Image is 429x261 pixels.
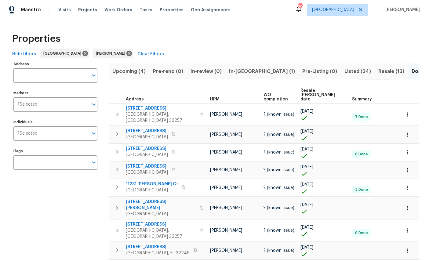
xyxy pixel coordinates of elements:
span: Summary [352,97,372,101]
label: Markets [13,91,97,95]
span: [DATE] [300,109,313,114]
button: Clear Filters [135,49,166,60]
span: ? (known issue) [264,206,294,210]
span: Hide filters [12,50,36,58]
span: ? (known issue) [264,112,294,117]
span: [STREET_ADDRESS] [126,128,168,134]
div: [PERSON_NAME] [93,49,133,58]
span: [GEOGRAPHIC_DATA] [43,50,84,56]
label: Flags [13,149,97,153]
span: [PERSON_NAME] [210,228,242,233]
span: [GEOGRAPHIC_DATA], [GEOGRAPHIC_DATA] 32257 [126,227,196,240]
span: [GEOGRAPHIC_DATA], FL 32246 [126,250,190,256]
span: [DATE] [300,183,313,187]
span: Projects [78,7,97,13]
span: Visits [58,7,71,13]
span: Work Orders [104,7,132,13]
span: Pre-reno (0) [153,67,183,76]
span: [PERSON_NAME] [210,186,242,190]
span: [STREET_ADDRESS] [126,221,196,227]
span: [PERSON_NAME] [210,150,242,154]
label: Address [13,62,97,66]
span: [GEOGRAPHIC_DATA], [GEOGRAPHIC_DATA] 32257 [126,111,196,124]
span: [GEOGRAPHIC_DATA] [126,211,196,217]
span: [STREET_ADDRESS] [126,163,168,169]
span: [DATE] [300,225,313,230]
span: ? (known issue) [264,228,294,233]
span: [STREET_ADDRESS][PERSON_NAME] [126,199,196,211]
span: [PERSON_NAME] [210,132,242,137]
span: Properties [160,7,184,13]
button: Open [89,71,98,80]
label: Individuals [13,120,97,124]
span: [GEOGRAPHIC_DATA] [126,169,168,176]
span: 9 Done [353,230,370,236]
span: [GEOGRAPHIC_DATA] [126,134,168,140]
span: WO completion [264,93,290,101]
span: In-[GEOGRAPHIC_DATA] (1) [229,67,295,76]
span: 8 Done [353,152,370,157]
button: Open [89,158,98,167]
span: 1 Selected [18,102,38,107]
span: Properties [12,36,60,42]
span: Tasks [140,8,152,12]
span: Upcoming (4) [112,67,146,76]
span: Resale [PERSON_NAME] date [300,89,342,101]
span: ? (known issue) [264,150,294,154]
span: ? (known issue) [264,168,294,172]
span: In-review (0) [191,67,222,76]
span: [DATE] [300,129,313,134]
span: HPM [210,97,220,101]
span: Geo Assignments [191,7,231,13]
span: Pre-Listing (0) [302,67,337,76]
span: [STREET_ADDRESS] [126,244,190,250]
span: [PERSON_NAME] [383,7,420,13]
span: [DATE] [300,203,313,207]
span: Maestro [21,7,41,13]
button: Open [89,129,98,138]
span: [DATE] [300,245,313,250]
span: [PERSON_NAME] [210,112,242,117]
button: Hide filters [10,49,38,60]
div: 20 [298,4,302,10]
span: [DATE] [300,147,313,151]
div: [GEOGRAPHIC_DATA] [40,49,89,58]
span: [STREET_ADDRESS] [126,105,196,111]
span: [PERSON_NAME] [210,248,242,253]
span: Resale (13) [378,67,404,76]
span: [GEOGRAPHIC_DATA] [126,152,168,158]
span: 1 Selected [18,131,38,136]
span: [PERSON_NAME] [210,206,242,210]
span: 2 Done [353,187,370,192]
span: [PERSON_NAME] [210,168,242,172]
span: [STREET_ADDRESS] [126,146,168,152]
button: Open [89,100,98,109]
span: [DATE] [300,165,313,169]
span: [PERSON_NAME] [96,50,128,56]
span: ? (known issue) [264,186,294,190]
span: [GEOGRAPHIC_DATA] [312,7,354,13]
span: ? (known issue) [264,132,294,137]
span: 7 Done [353,114,370,120]
span: Address [126,97,144,101]
span: Clear Filters [137,50,164,58]
span: ? (known issue) [264,248,294,253]
span: Listed (34) [344,67,371,76]
span: 11231 [PERSON_NAME] Ct [126,181,178,187]
span: [GEOGRAPHIC_DATA] [126,187,178,193]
